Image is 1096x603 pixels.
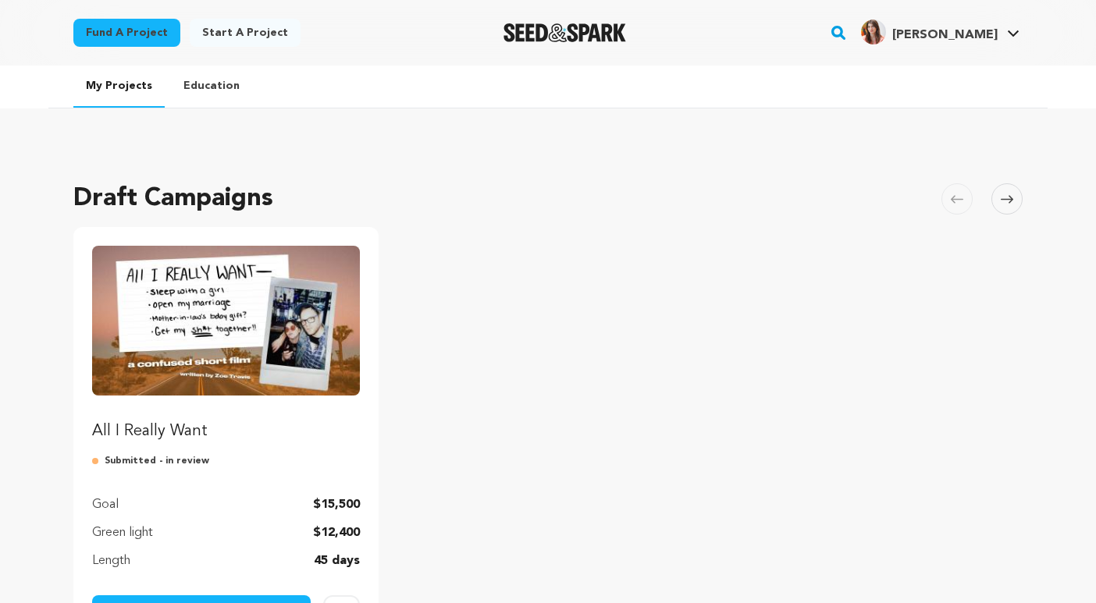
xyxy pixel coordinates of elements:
span: Zoe T.'s Profile [858,16,1023,49]
a: Fund All I Really Want [92,246,360,442]
a: My Projects [73,66,165,108]
p: All I Really Want [92,420,360,442]
img: 8c3caa06b778bd7d.png [861,20,886,44]
a: Education [171,66,252,106]
div: Zoe T.'s Profile [861,20,998,44]
span: [PERSON_NAME] [892,29,998,41]
a: Fund a project [73,19,180,47]
p: Green light [92,523,153,542]
a: Start a project [190,19,301,47]
p: $12,400 [313,523,360,542]
h2: Draft Campaigns [73,180,273,218]
img: Seed&Spark Logo Dark Mode [504,23,626,42]
p: Goal [92,495,119,514]
p: Length [92,552,130,570]
p: $15,500 [313,495,360,514]
p: Submitted - in review [92,455,360,467]
a: Seed&Spark Homepage [504,23,626,42]
img: submitted-for-review.svg [92,455,105,467]
a: Zoe T.'s Profile [858,16,1023,44]
p: 45 days [314,552,360,570]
